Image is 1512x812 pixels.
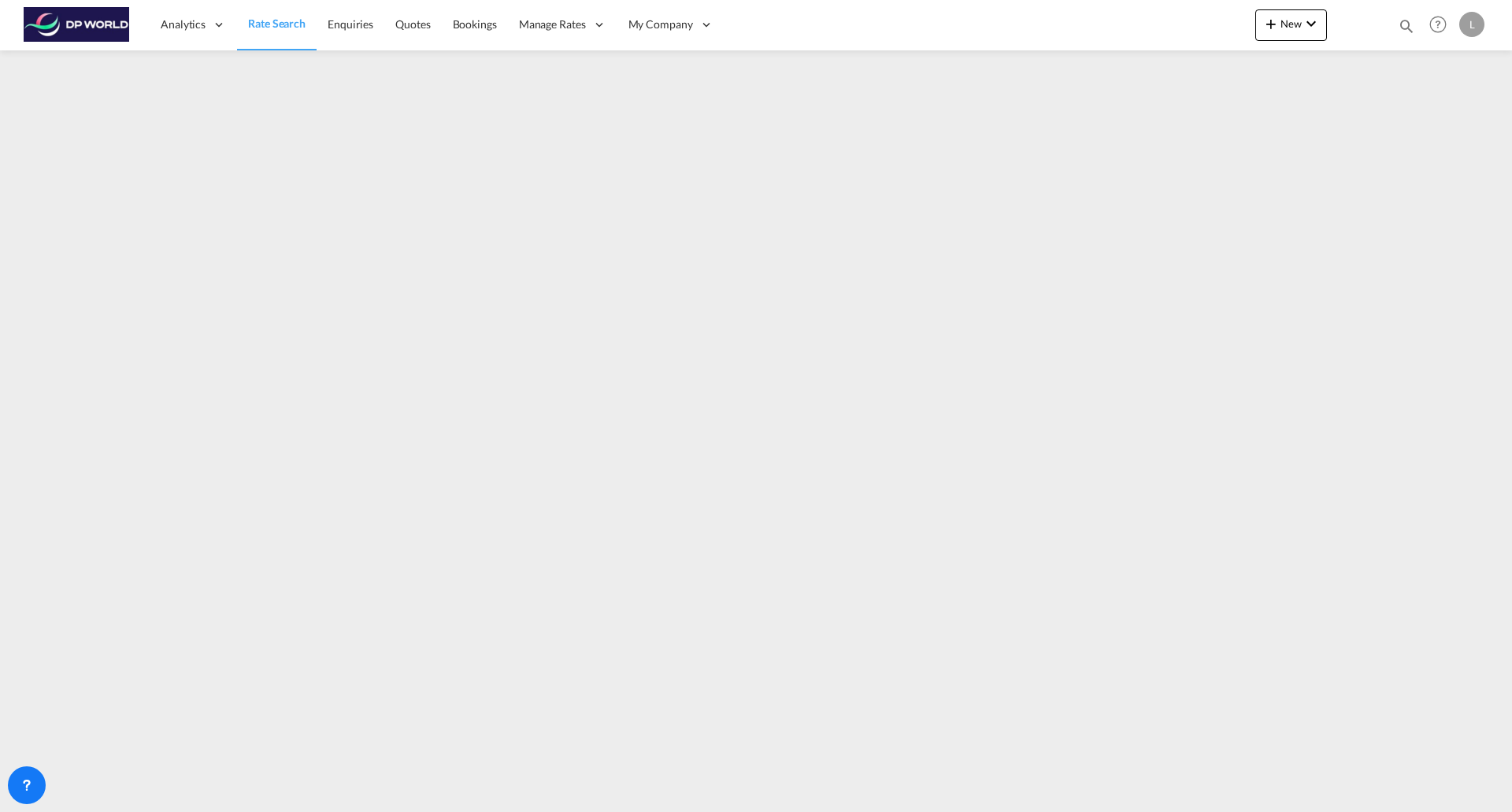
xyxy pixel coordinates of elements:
span: New [1262,17,1321,30]
span: Rate Search [248,17,306,30]
div: icon-magnify [1398,17,1415,41]
span: Bookings [453,17,497,31]
md-icon: icon-chevron-down [1302,14,1321,33]
md-icon: icon-plus 400-fg [1262,14,1280,33]
md-icon: icon-magnify [1398,17,1415,35]
div: L [1459,12,1484,37]
span: Enquiries [328,17,373,31]
span: Quotes [395,17,430,31]
button: icon-plus 400-fgNewicon-chevron-down [1255,9,1327,41]
img: c08ca190194411f088ed0f3ba295208c.png [24,7,130,43]
span: Help [1425,11,1451,38]
span: My Company [628,17,693,32]
div: Help [1425,11,1459,39]
span: Analytics [161,17,206,32]
span: Manage Rates [519,17,586,32]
